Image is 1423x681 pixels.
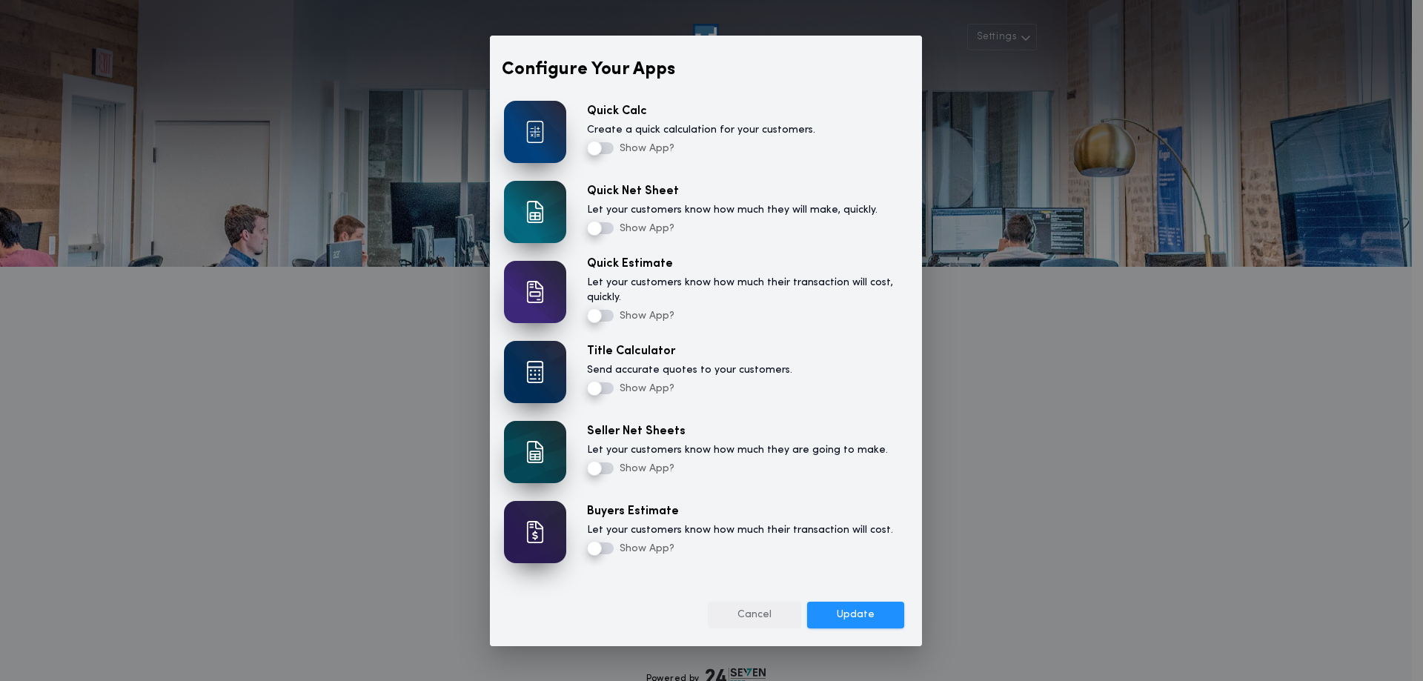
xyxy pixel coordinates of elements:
[587,276,908,305] label: Let your customers know how much their transaction will cost, quickly.
[504,341,566,403] img: overlay
[526,521,544,543] img: card icon
[504,181,566,243] img: overlay
[617,143,674,154] span: Show App?
[617,223,674,234] span: Show App?
[587,102,647,120] label: Quick Calc
[587,523,893,538] label: Let your customers know how much their transaction will cost.
[617,463,674,474] span: Show App?
[587,342,675,360] label: Title Calculator
[617,543,674,554] span: Show App?
[708,602,801,628] button: Cancel
[526,281,544,303] img: card icon
[526,121,544,143] img: card icon
[504,501,566,563] img: overlay
[504,421,566,483] img: overlay
[587,443,888,458] label: Let your customers know how much they are going to make.
[587,422,686,440] label: Seller Net Sheets
[587,123,815,138] label: Create a quick calculation for your customers.
[587,363,792,378] label: Send accurate quotes to your customers.
[617,310,674,322] span: Show App?
[502,56,910,83] p: Configure Your Apps
[504,101,566,163] img: overlay
[587,255,673,273] label: Quick Estimate
[526,361,544,383] img: card icon
[526,201,544,223] img: card icon
[807,602,904,628] button: Update
[587,203,878,218] label: Let your customers know how much they will make, quickly.
[587,502,679,520] label: Buyers Estimate
[504,261,566,323] img: overlay
[587,182,679,200] label: Quick Net Sheet
[526,441,544,463] img: card icon
[617,383,674,394] span: Show App?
